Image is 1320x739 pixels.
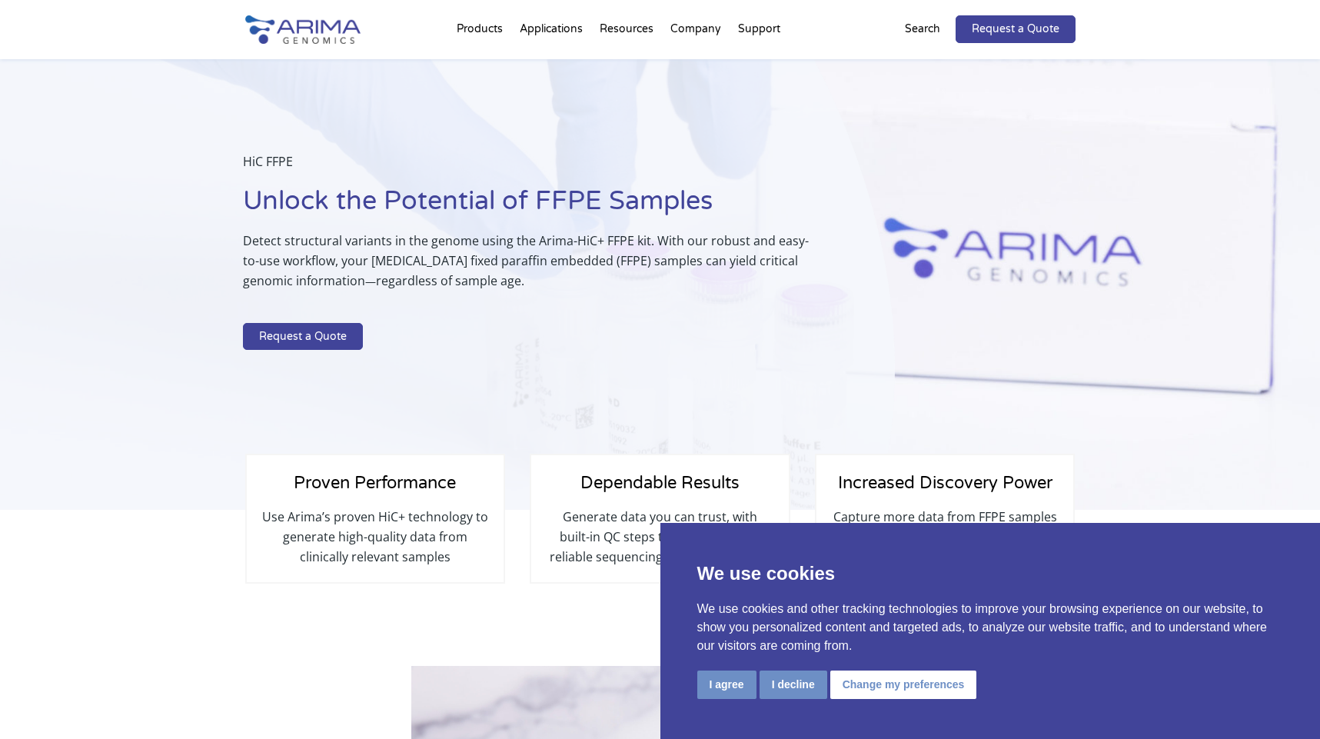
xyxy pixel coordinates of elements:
[830,671,977,699] button: Change my preferences
[956,15,1076,43] a: Request a Quote
[838,473,1052,493] span: Increased Discovery Power
[832,507,1058,567] p: Capture more data from FFPE samples to detect structural variants and their impacts on gene regul...
[697,560,1284,588] p: We use cookies
[697,671,756,699] button: I agree
[697,600,1284,655] p: We use cookies and other tracking technologies to improve your browsing experience on our website...
[243,151,818,184] p: HiC FFPE
[243,323,363,351] a: Request a Quote
[905,19,940,39] p: Search
[243,231,818,303] p: Detect structural variants in the genome using the Arima-HiC+ FFPE kit. With our robust and easy-...
[760,671,827,699] button: I decline
[294,473,456,493] span: Proven Performance
[245,15,361,44] img: Arima-Genomics-logo
[547,507,773,567] p: Generate data you can trust, with built-in QC steps to ensure you get reliable sequencing results...
[262,507,488,567] p: Use Arima’s proven HiC+ technology to generate high-quality data from clinically relevant samples
[365,274,376,288] span: —
[580,473,740,493] span: Dependable Results
[243,184,818,231] h1: Unlock the Potential of FFPE Samples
